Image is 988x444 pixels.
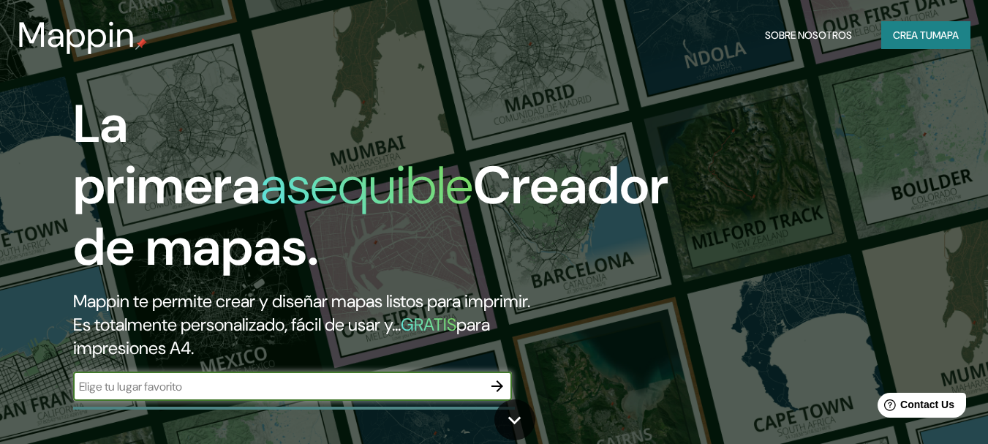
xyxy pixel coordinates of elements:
font: GRATIS [401,313,456,336]
iframe: Help widget launcher [858,387,972,428]
font: asequible [260,151,473,219]
font: La primera [73,90,260,219]
font: Es totalmente personalizado, fácil de usar y... [73,313,401,336]
img: pin de mapeo [135,38,147,50]
font: Creador de mapas. [73,151,668,281]
font: Mappin [18,12,135,58]
button: Crea tumapa [881,21,970,49]
button: Sobre nosotros [759,21,858,49]
font: Sobre nosotros [765,29,852,42]
font: Crea tu [893,29,932,42]
input: Elige tu lugar favorito [73,378,483,395]
font: Mappin te permite crear y diseñar mapas listos para imprimir. [73,290,530,312]
font: para impresiones A4. [73,313,490,359]
font: mapa [932,29,959,42]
